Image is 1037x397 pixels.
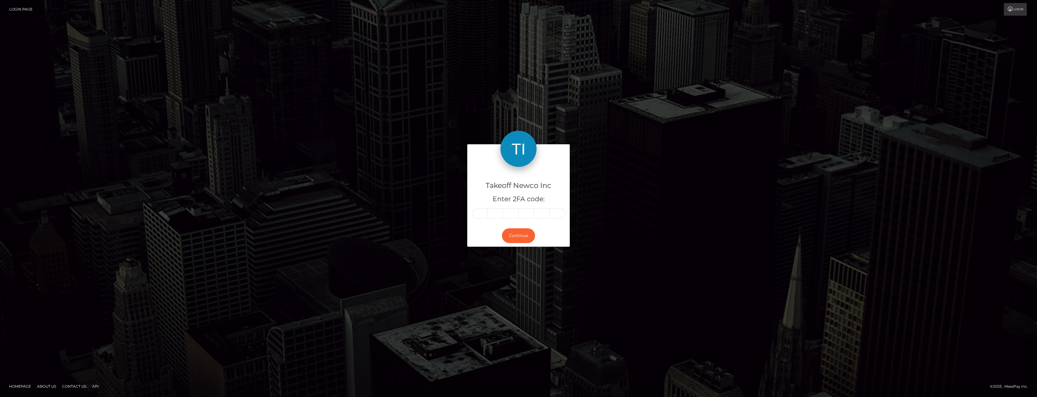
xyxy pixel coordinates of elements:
a: Login [1004,3,1027,16]
h4: Takeoff Newco Inc [472,180,565,191]
a: Homepage [7,382,33,391]
a: Contact Us [60,382,89,391]
a: API [90,382,101,391]
div: © 2025 , MassPay Inc. [990,383,1032,390]
button: Continue [502,228,535,243]
img: Takeoff Newco Inc [500,131,537,167]
a: About Us [35,382,58,391]
h5: Enter 2FA code: [472,195,565,204]
a: Login Page [9,3,33,16]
